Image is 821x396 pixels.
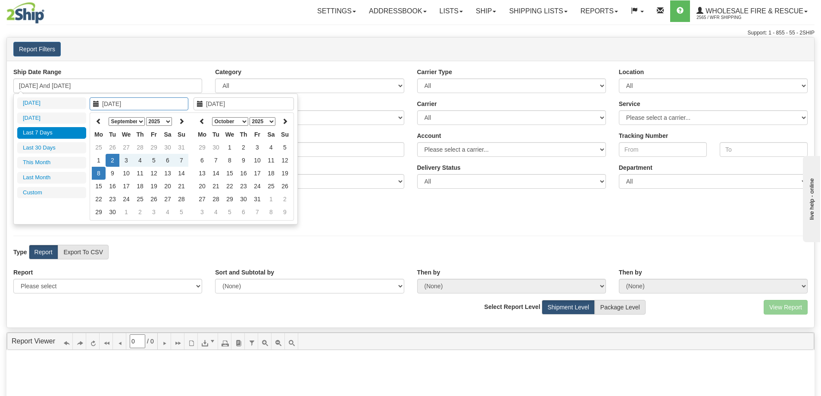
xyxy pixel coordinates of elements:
[278,141,292,154] td: 5
[417,100,437,108] label: Carrier
[209,180,223,193] td: 21
[58,245,109,259] label: Export To CSV
[161,193,175,206] td: 27
[503,0,574,22] a: Shipping lists
[195,128,209,141] th: Mo
[223,206,237,218] td: 5
[278,128,292,141] th: Su
[150,337,154,346] span: 0
[133,180,147,193] td: 18
[801,154,820,242] iframe: chat widget
[417,68,452,76] label: Carrier Type
[215,68,241,76] label: Category
[223,128,237,141] th: We
[223,167,237,180] td: 15
[250,206,264,218] td: 7
[195,154,209,167] td: 6
[250,180,264,193] td: 24
[209,193,223,206] td: 28
[433,0,469,22] a: Lists
[250,167,264,180] td: 17
[119,128,133,141] th: We
[92,180,106,193] td: 15
[175,141,188,154] td: 31
[278,154,292,167] td: 12
[119,141,133,154] td: 27
[92,141,106,154] td: 25
[619,100,640,108] label: Service
[147,193,161,206] td: 26
[29,245,58,259] label: Report
[278,193,292,206] td: 2
[237,193,250,206] td: 30
[264,193,278,206] td: 1
[696,13,761,22] span: 2565 / WFR Shipping
[619,163,652,172] label: Department
[237,128,250,141] th: Th
[147,128,161,141] th: Fr
[175,154,188,167] td: 7
[106,154,119,167] td: 2
[195,193,209,206] td: 27
[17,157,86,168] li: This Month
[106,141,119,154] td: 26
[417,174,606,189] select: Please ensure data set in report has been RECENTLY tracked from your Shipment History
[106,193,119,206] td: 23
[17,112,86,124] li: [DATE]
[147,206,161,218] td: 3
[133,167,147,180] td: 11
[209,141,223,154] td: 30
[6,2,44,24] img: logo2565.jpg
[690,0,814,22] a: WHOLESALE FIRE & RESCUE 2565 / WFR Shipping
[195,167,209,180] td: 13
[484,302,540,311] label: Select Report Level
[17,172,86,184] li: Last Month
[264,180,278,193] td: 25
[619,142,707,157] input: From
[13,68,61,76] label: Ship Date Range
[92,167,106,180] td: 8
[250,128,264,141] th: Fr
[17,97,86,109] li: [DATE]
[237,167,250,180] td: 16
[542,300,595,315] label: Shipment Level
[133,154,147,167] td: 4
[278,167,292,180] td: 19
[147,337,149,346] span: /
[175,128,188,141] th: Su
[161,154,175,167] td: 6
[133,128,147,141] th: Th
[17,142,86,154] li: Last 30 Days
[119,154,133,167] td: 3
[161,141,175,154] td: 30
[278,206,292,218] td: 9
[119,167,133,180] td: 10
[161,206,175,218] td: 4
[106,128,119,141] th: Tu
[237,154,250,167] td: 9
[237,206,250,218] td: 6
[574,0,624,22] a: Reports
[223,193,237,206] td: 29
[209,167,223,180] td: 14
[147,141,161,154] td: 29
[92,154,106,167] td: 1
[12,337,55,345] a: Report Viewer
[106,167,119,180] td: 9
[619,68,644,76] label: Location
[215,268,274,277] label: Sort and Subtotal by
[92,206,106,218] td: 29
[6,7,80,14] div: live help - online
[106,206,119,218] td: 30
[106,180,119,193] td: 16
[92,128,106,141] th: Mo
[264,206,278,218] td: 8
[278,180,292,193] td: 26
[119,180,133,193] td: 17
[6,29,815,37] div: Support: 1 - 855 - 55 - 2SHIP
[237,180,250,193] td: 23
[223,141,237,154] td: 1
[195,206,209,218] td: 3
[209,128,223,141] th: Tu
[147,180,161,193] td: 19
